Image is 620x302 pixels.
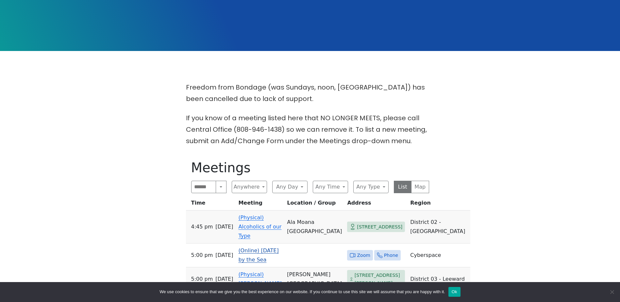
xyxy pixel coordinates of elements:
th: Location / Group [284,198,344,210]
span: [DATE] [215,222,233,231]
p: Freedom from Bondage (was Sundays, noon, [GEOGRAPHIC_DATA]) has been cancelled due to lack of sup... [186,82,434,105]
td: Ala Moana [GEOGRAPHIC_DATA] [284,210,344,243]
span: Phone [384,251,398,260]
button: Ok [448,287,461,297]
button: Anywhere [232,181,267,193]
button: Any Time [313,181,348,193]
th: Region [408,198,470,210]
span: 5:00 PM [191,251,213,260]
span: 4:45 PM [191,222,213,231]
a: (Physical) Alcoholics of our Type [238,214,281,239]
button: List [394,181,412,193]
span: 5:00 PM [191,275,213,284]
th: Time [186,198,236,210]
button: Search [216,181,226,193]
p: If you know of a meeting listed here that NO LONGER MEETS, please call Central Office (808-946-14... [186,112,434,147]
span: [DATE] [215,251,233,260]
td: Cyberspace [408,243,470,267]
span: Zoom [357,251,370,260]
td: District 03 - Leeward [408,267,470,292]
th: Meeting [236,198,284,210]
span: [STREET_ADDRESS] [357,223,402,231]
button: Any Type [353,181,389,193]
span: [DATE] [215,275,233,284]
span: [STREET_ADDRESS][PERSON_NAME] [355,271,403,287]
input: Search [191,181,216,193]
button: Map [411,181,429,193]
td: [PERSON_NAME][GEOGRAPHIC_DATA] [284,267,344,292]
button: Any Day [272,181,308,193]
span: No [609,289,615,295]
h1: Meetings [191,160,429,176]
a: (Online) [DATE] by the Sea [238,247,278,263]
a: (Physical) [PERSON_NAME] [238,271,282,287]
td: District 02 - [GEOGRAPHIC_DATA] [408,210,470,243]
span: We use cookies to ensure that we give you the best experience on our website. If you continue to ... [159,289,445,295]
th: Address [344,198,408,210]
